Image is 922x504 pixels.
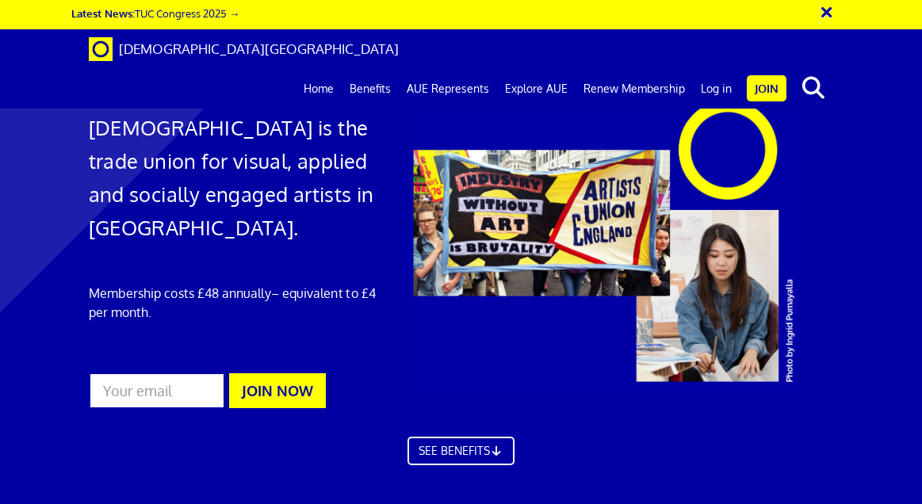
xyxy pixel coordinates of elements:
h1: [DEMOGRAPHIC_DATA] is the trade union for visual, applied and socially engaged artists in [GEOGRA... [89,111,385,244]
span: [DEMOGRAPHIC_DATA][GEOGRAPHIC_DATA] [119,40,399,57]
a: Renew Membership [576,69,693,109]
a: Join [747,75,786,101]
a: Explore AUE [497,69,576,109]
strong: Latest News: [71,6,135,20]
button: search [790,71,838,105]
a: SEE BENEFITS [407,437,515,465]
button: JOIN NOW [229,373,326,408]
p: Membership costs £48 annually – equivalent to £4 per month. [89,284,385,322]
a: Latest News:TUC Congress 2025 → [71,6,239,20]
input: Your email [89,372,225,409]
a: Home [296,69,342,109]
a: Brand [DEMOGRAPHIC_DATA][GEOGRAPHIC_DATA] [77,29,411,69]
a: Log in [693,69,740,109]
a: AUE Represents [399,69,497,109]
a: Benefits [342,69,399,109]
